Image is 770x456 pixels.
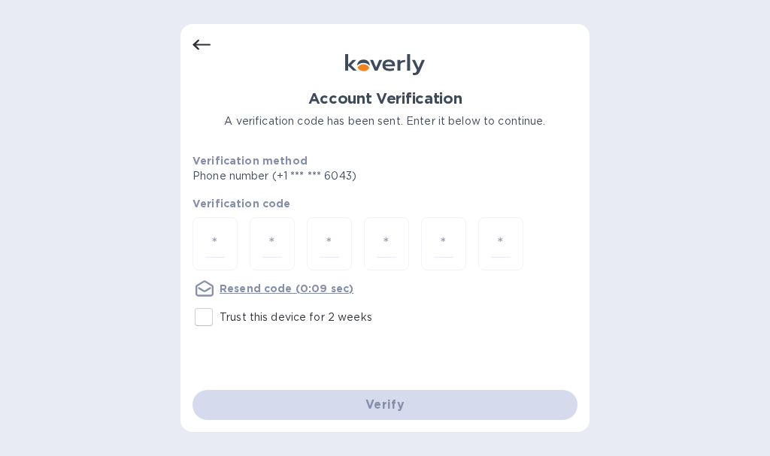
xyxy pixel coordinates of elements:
[220,310,372,325] p: Trust this device for 2 weeks
[192,196,577,211] p: Verification code
[192,155,308,167] b: Verification method
[192,90,577,107] h1: Account Verification
[220,282,353,294] u: Resend code (0:09 sec)
[192,113,577,129] p: A verification code has been sent. Enter it below to continue.
[192,168,471,184] p: Phone number (+1 *** *** 6043)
